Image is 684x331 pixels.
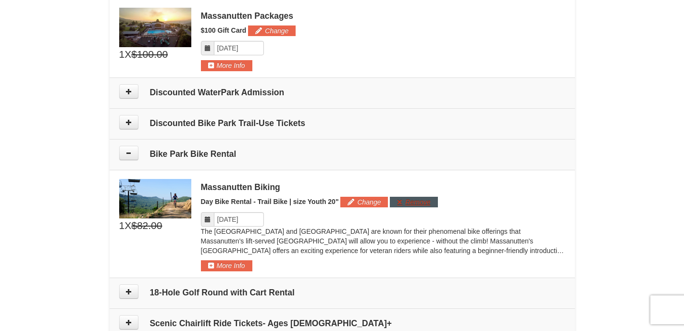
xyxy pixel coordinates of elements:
[131,47,168,62] span: $100.00
[201,227,565,255] p: The [GEOGRAPHIC_DATA] and [GEOGRAPHIC_DATA] are known for their phenomenal bike offerings that Ma...
[119,288,565,297] h4: 18-Hole Golf Round with Cart Rental
[119,149,565,159] h4: Bike Park Bike Rental
[201,198,339,205] span: Day Bike Rental - Trail Bike | size Youth 20"
[124,47,131,62] span: X
[201,26,247,34] span: $100 Gift Card
[119,88,565,97] h4: Discounted WaterPark Admission
[119,118,565,128] h4: Discounted Bike Park Trail-Use Tickets
[124,218,131,233] span: X
[201,260,252,271] button: More Info
[131,218,162,233] span: $82.00
[119,318,565,328] h4: Scenic Chairlift Ride Tickets- Ages [DEMOGRAPHIC_DATA]+
[390,197,437,207] button: Remove
[201,11,565,21] div: Massanutten Packages
[340,197,388,207] button: Change
[201,60,252,71] button: More Info
[119,8,191,47] img: 6619879-1.jpg
[119,218,125,233] span: 1
[119,179,191,218] img: 6619923-15-103d8a09.jpg
[201,182,565,192] div: Massanutten Biking
[119,47,125,62] span: 1
[248,25,296,36] button: Change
